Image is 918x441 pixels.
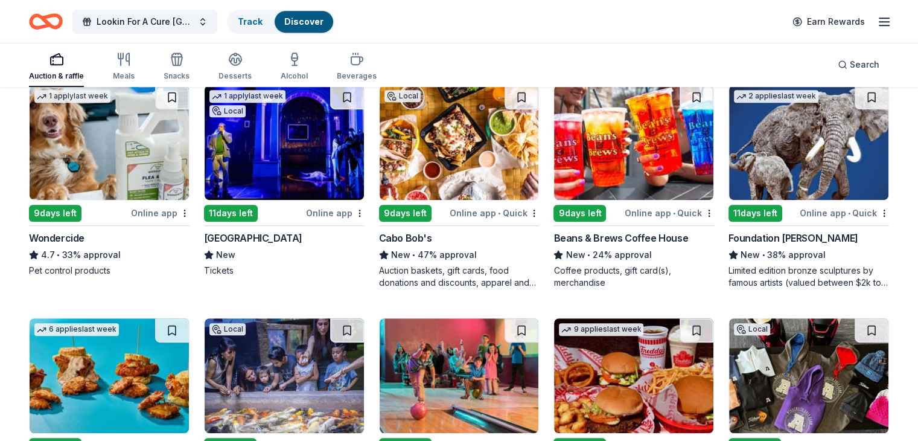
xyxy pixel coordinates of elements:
[553,231,688,245] div: Beans & Brews Coffee House
[41,248,55,262] span: 4.7
[762,250,765,260] span: •
[412,250,415,260] span: •
[553,85,714,289] a: Image for Beans & Brews Coffee House9days leftOnline app•QuickBeans & Brews Coffee HouseNew•24% a...
[29,47,84,87] button: Auction & raffle
[29,231,84,245] div: Wondercide
[218,71,252,81] div: Desserts
[673,208,675,218] span: •
[216,248,235,262] span: New
[559,323,643,336] div: 9 applies last week
[734,90,818,103] div: 2 applies last week
[218,47,252,87] button: Desserts
[729,85,888,200] img: Image for Foundation Michelangelo
[728,85,889,289] a: Image for Foundation Michelangelo2 applieslast week11days leftOnline app•QuickFoundation [PERSON_...
[741,248,760,262] span: New
[729,318,888,433] img: Image for Atascocita Golf Club
[625,205,714,220] div: Online app Quick
[205,318,364,433] img: Image for Houston Interactive Aquarium & Animal Preserve
[380,85,539,200] img: Image for Cabo Bob's
[379,231,432,245] div: Cabo Bob's
[29,7,63,36] a: Home
[379,265,540,289] div: Auction baskets, gift cards, food donations and discounts, apparel and promotional items
[227,10,334,34] button: TrackDiscover
[281,71,308,81] div: Alcohol
[554,318,713,433] img: Image for Freddy's Frozen Custard & Steakburgers
[306,205,365,220] div: Online app
[29,265,190,277] div: Pet control products
[29,205,81,222] div: 9 days left
[164,47,190,87] button: Snacks
[204,231,302,245] div: [GEOGRAPHIC_DATA]
[384,90,421,102] div: Local
[72,10,217,34] button: Lookin For A Cure [GEOGRAPHIC_DATA]
[728,265,889,289] div: Limited edition bronze sculptures by famous artists (valued between $2k to $7k; proceeds will spl...
[131,205,190,220] div: Online app
[281,47,308,87] button: Alcohol
[850,57,879,72] span: Search
[728,205,782,222] div: 11 days left
[498,208,500,218] span: •
[30,318,189,433] img: Image for Maple Street Biscuit
[553,265,714,289] div: Coffee products, gift card(s), merchandise
[848,208,850,218] span: •
[204,205,258,222] div: 11 days left
[113,71,135,81] div: Meals
[450,205,539,220] div: Online app Quick
[728,248,889,262] div: 38% approval
[113,47,135,87] button: Meals
[553,205,606,222] div: 9 days left
[204,85,365,277] a: Image for Alley Theatre1 applylast weekLocal11days leftOnline app[GEOGRAPHIC_DATA]NewTickets
[587,250,590,260] span: •
[553,248,714,262] div: 24% approval
[828,53,889,77] button: Search
[566,248,585,262] span: New
[34,90,110,103] div: 1 apply last week
[554,85,713,200] img: Image for Beans & Brews Coffee House
[380,318,539,433] img: Image for Triple Shift Entertainment
[30,85,189,200] img: Image for Wondercide
[238,16,263,27] a: Track
[209,105,246,117] div: Local
[205,85,364,200] img: Image for Alley Theatre
[379,205,432,222] div: 9 days left
[728,231,858,245] div: Foundation [PERSON_NAME]
[209,323,246,335] div: Local
[34,323,119,336] div: 6 applies last week
[284,16,324,27] a: Discover
[164,71,190,81] div: Snacks
[209,90,285,103] div: 1 apply last week
[785,11,872,33] a: Earn Rewards
[29,248,190,262] div: 33% approval
[204,265,365,277] div: Tickets
[734,323,770,335] div: Local
[391,248,410,262] span: New
[29,85,190,277] a: Image for Wondercide1 applylast week9days leftOnline appWondercide4.7•33% approvalPet control pro...
[337,47,377,87] button: Beverages
[57,250,60,260] span: •
[379,85,540,289] a: Image for Cabo Bob'sLocal9days leftOnline app•QuickCabo Bob'sNew•47% approvalAuction baskets, gif...
[29,71,84,81] div: Auction & raffle
[800,205,889,220] div: Online app Quick
[337,71,377,81] div: Beverages
[379,248,540,262] div: 47% approval
[97,14,193,29] span: Lookin For A Cure [GEOGRAPHIC_DATA]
